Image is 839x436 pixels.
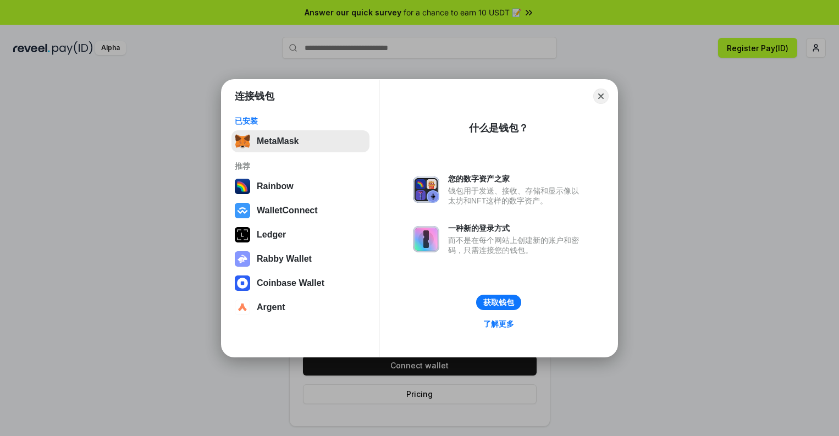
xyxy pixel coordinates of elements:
button: Ledger [231,224,369,246]
button: 获取钱包 [476,295,521,310]
img: svg+xml,%3Csvg%20xmlns%3D%22http%3A%2F%2Fwww.w3.org%2F2000%2Fsvg%22%20fill%3D%22none%22%20viewBox... [413,226,439,252]
div: 什么是钱包？ [469,122,528,135]
div: 钱包用于发送、接收、存储和显示像以太坊和NFT这样的数字资产。 [448,186,584,206]
button: Close [593,89,609,104]
div: 获取钱包 [483,297,514,307]
div: 了解更多 [483,319,514,329]
div: Argent [257,302,285,312]
button: Coinbase Wallet [231,272,369,294]
img: svg+xml,%3Csvg%20width%3D%2228%22%20height%3D%2228%22%20viewBox%3D%220%200%2028%2028%22%20fill%3D... [235,203,250,218]
div: WalletConnect [257,206,318,216]
button: Rabby Wallet [231,248,369,270]
div: Rabby Wallet [257,254,312,264]
img: svg+xml,%3Csvg%20xmlns%3D%22http%3A%2F%2Fwww.w3.org%2F2000%2Fsvg%22%20width%3D%2228%22%20height%3... [235,227,250,242]
img: svg+xml,%3Csvg%20xmlns%3D%22http%3A%2F%2Fwww.w3.org%2F2000%2Fsvg%22%20fill%3D%22none%22%20viewBox... [413,176,439,203]
div: 而不是在每个网站上创建新的账户和密码，只需连接您的钱包。 [448,235,584,255]
h1: 连接钱包 [235,90,274,103]
img: svg+xml,%3Csvg%20width%3D%22120%22%20height%3D%22120%22%20viewBox%3D%220%200%20120%20120%22%20fil... [235,179,250,194]
img: svg+xml,%3Csvg%20width%3D%2228%22%20height%3D%2228%22%20viewBox%3D%220%200%2028%2028%22%20fill%3D... [235,275,250,291]
div: Ledger [257,230,286,240]
button: Argent [231,296,369,318]
div: MetaMask [257,136,299,146]
div: 推荐 [235,161,366,171]
img: svg+xml,%3Csvg%20xmlns%3D%22http%3A%2F%2Fwww.w3.org%2F2000%2Fsvg%22%20fill%3D%22none%22%20viewBox... [235,251,250,267]
div: 您的数字资产之家 [448,174,584,184]
a: 了解更多 [477,317,521,331]
button: Rainbow [231,175,369,197]
img: svg+xml,%3Csvg%20fill%3D%22none%22%20height%3D%2233%22%20viewBox%3D%220%200%2035%2033%22%20width%... [235,134,250,149]
button: WalletConnect [231,200,369,222]
div: Rainbow [257,181,294,191]
div: Coinbase Wallet [257,278,324,288]
div: 已安装 [235,116,366,126]
div: 一种新的登录方式 [448,223,584,233]
button: MetaMask [231,130,369,152]
img: svg+xml,%3Csvg%20width%3D%2228%22%20height%3D%2228%22%20viewBox%3D%220%200%2028%2028%22%20fill%3D... [235,300,250,315]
